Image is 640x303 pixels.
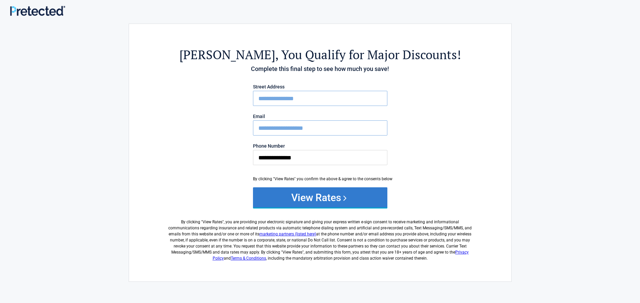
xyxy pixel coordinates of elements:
[166,214,474,261] label: By clicking " ", you are providing your electronic signature and giving your express written e-si...
[203,220,222,224] span: View Rates
[253,187,387,207] button: View Rates
[253,114,387,119] label: Email
[179,46,275,63] span: [PERSON_NAME]
[253,144,387,148] label: Phone Number
[259,232,316,236] a: marketing partners (listed here)
[166,65,474,73] h4: Complete this final step to see how much you save!
[253,84,387,89] label: Street Address
[231,256,266,261] a: Terms & Conditions
[10,6,65,16] img: Main Logo
[253,176,387,182] div: By clicking "View Rates" you confirm the above & agree to the consents below
[166,46,474,63] h2: , You Qualify for Major Discounts!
